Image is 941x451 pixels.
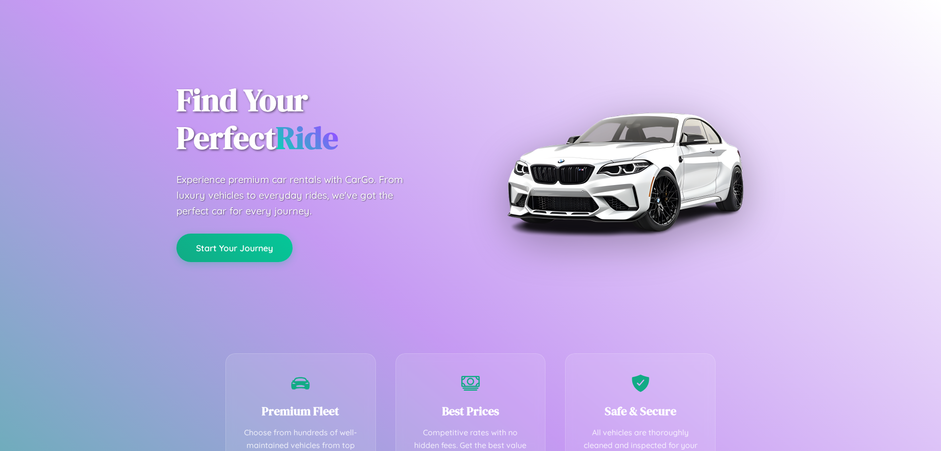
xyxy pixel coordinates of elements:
[241,403,361,419] h3: Premium Fleet
[176,81,456,157] h1: Find Your Perfect
[176,234,293,262] button: Start Your Journey
[176,172,421,219] p: Experience premium car rentals with CarGo. From luxury vehicles to everyday rides, we've got the ...
[276,116,338,159] span: Ride
[502,49,747,294] img: Premium BMW car rental vehicle
[411,403,531,419] h3: Best Prices
[580,403,700,419] h3: Safe & Secure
